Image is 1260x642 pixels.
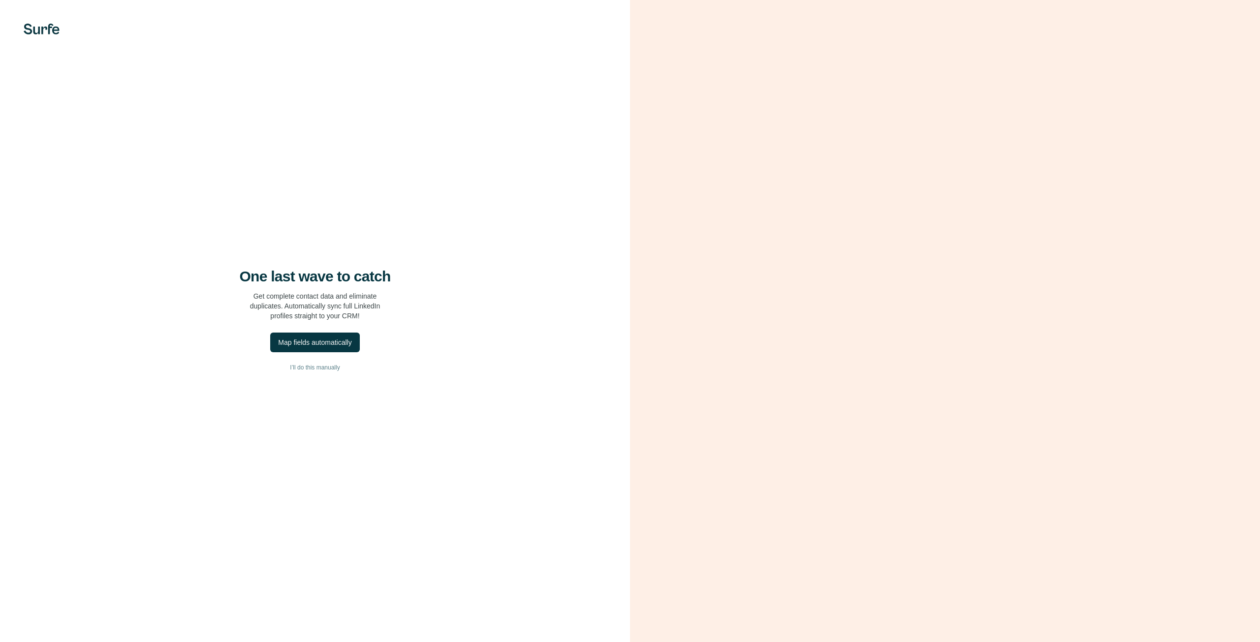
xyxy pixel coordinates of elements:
button: I’ll do this manually [20,360,610,375]
p: Get complete contact data and eliminate duplicates. Automatically sync full LinkedIn profiles str... [250,291,380,321]
h4: One last wave to catch [240,268,391,285]
div: Map fields automatically [278,337,351,347]
img: Surfe's logo [24,24,60,34]
button: Map fields automatically [270,333,359,352]
span: I’ll do this manually [290,363,340,372]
